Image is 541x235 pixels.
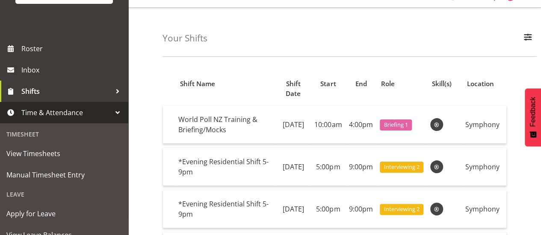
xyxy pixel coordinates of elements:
td: 9:00pm [346,148,376,186]
td: Symphony [462,106,506,144]
td: [DATE] [275,190,311,228]
td: 9:00pm [346,190,376,228]
td: *Evening Residential Shift 5-9pm [175,190,275,228]
span: Inbox [21,64,124,76]
span: Skill(s) [432,79,451,89]
div: Timesheet [2,125,126,143]
span: Manual Timesheet Entry [6,168,122,181]
td: *Evening Residential Shift 5-9pm [175,148,275,186]
td: 5:00pm [311,148,346,186]
td: 4:00pm [346,106,376,144]
button: Feedback - Show survey [525,88,541,146]
td: [DATE] [275,106,311,144]
span: Time & Attendance [21,106,111,119]
td: Symphony [462,148,506,186]
td: Symphony [462,190,506,228]
span: Interviewing 2 [384,163,419,171]
a: Manual Timesheet Entry [2,164,126,186]
span: Shift Name [180,79,215,89]
span: Interviewing 2 [384,205,419,213]
td: 10:00am [311,106,346,144]
span: Shifts [21,85,111,98]
span: Start [320,79,336,89]
td: World Poll NZ Training & Briefing/Mocks [175,106,275,144]
span: Briefing 1 [384,121,408,129]
span: Feedback [529,97,537,127]
h4: Your Shifts [163,33,207,43]
span: End [355,79,367,89]
span: Role [381,79,395,89]
div: Leave [2,186,126,203]
span: Shift Date [280,79,306,99]
span: View Timesheets [6,147,122,160]
button: Filter Employees [519,29,537,48]
span: Roster [21,42,124,55]
span: Location [467,79,494,89]
a: View Timesheets [2,143,126,164]
td: [DATE] [275,148,311,186]
span: Apply for Leave [6,207,122,220]
td: 5:00pm [311,190,346,228]
a: Apply for Leave [2,203,126,224]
